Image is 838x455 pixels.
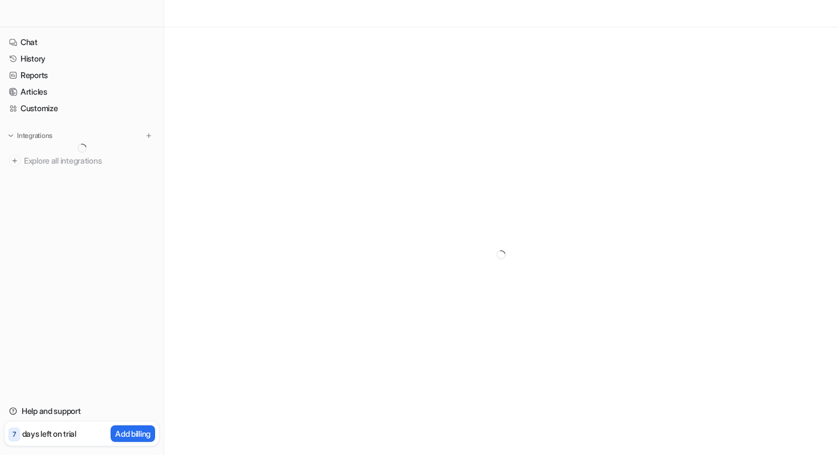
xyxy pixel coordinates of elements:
a: Help and support [5,403,159,419]
span: Explore all integrations [24,152,154,170]
button: Integrations [5,130,56,141]
p: Integrations [17,131,52,140]
p: days left on trial [22,428,76,440]
button: Add billing [111,425,155,442]
a: Customize [5,100,159,116]
a: Chat [5,34,159,50]
a: Explore all integrations [5,153,159,169]
a: History [5,51,159,67]
img: menu_add.svg [145,132,153,140]
a: Reports [5,67,159,83]
img: expand menu [7,132,15,140]
p: 7 [13,429,16,440]
p: Add billing [115,428,150,440]
a: Articles [5,84,159,100]
img: explore all integrations [9,155,21,166]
